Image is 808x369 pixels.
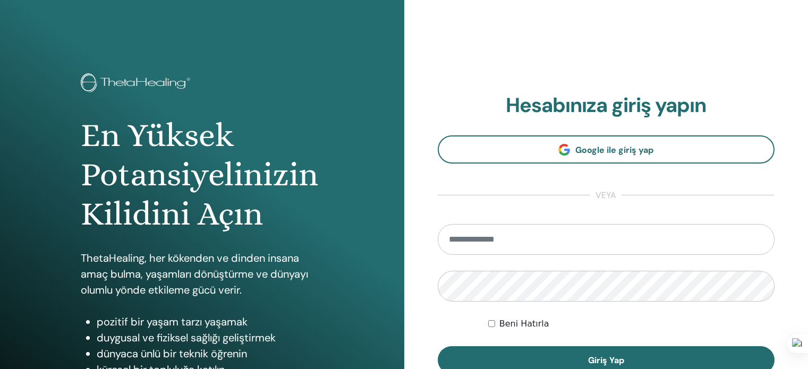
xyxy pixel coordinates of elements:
span: Giriş Yap [588,355,624,366]
li: pozitif bir yaşam tarzı yaşamak [97,314,324,330]
a: Google ile giriş yap [438,135,775,164]
li: duygusal ve fiziksel sağlığı geliştirmek [97,330,324,346]
span: veya [590,189,622,202]
h2: Hesabınıza giriş yapın [438,93,775,118]
label: Beni Hatırla [499,317,549,330]
h1: En Yüksek Potansiyelinizin Kilidini Açın [81,116,324,234]
p: ThetaHealing, her kökenden ve dinden insana amaç bulma, yaşamları dönüştürme ve dünyayı olumlu yö... [81,250,324,298]
span: Google ile giriş yap [575,144,653,156]
li: dünyaca ünlü bir teknik öğrenin [97,346,324,362]
div: Keep me authenticated indefinitely or until I manually logout [488,317,775,330]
